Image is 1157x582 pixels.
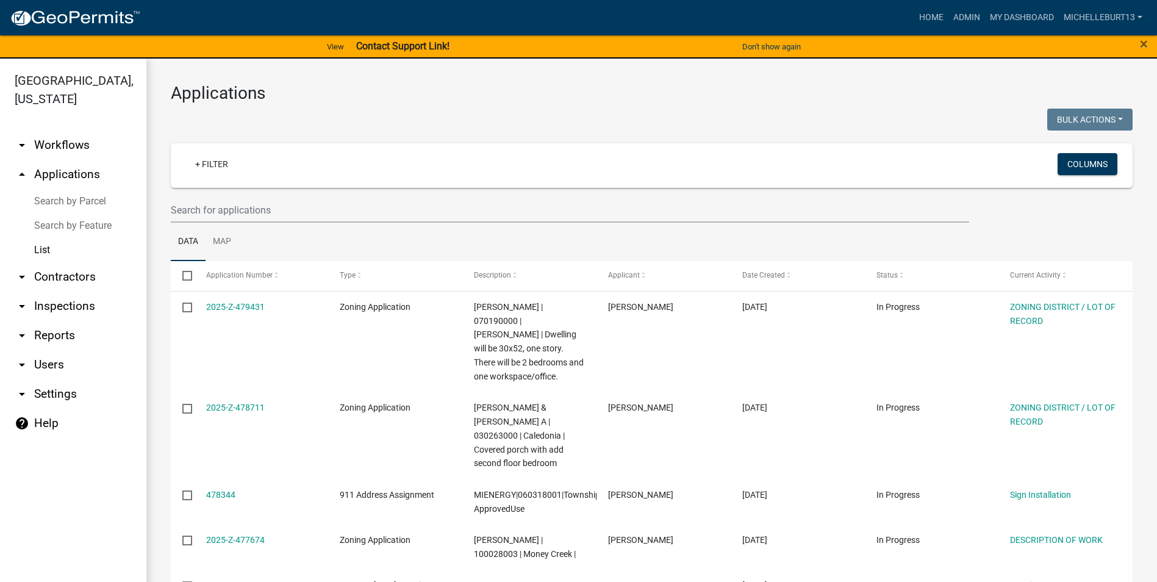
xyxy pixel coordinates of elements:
[742,302,767,312] span: 09/16/2025
[596,261,731,290] datatable-header-cell: Applicant
[206,302,265,312] a: 2025-Z-479431
[171,83,1133,104] h3: Applications
[328,261,462,290] datatable-header-cell: Type
[15,328,29,343] i: arrow_drop_down
[340,302,410,312] span: Zoning Application
[1058,153,1117,175] button: Columns
[15,299,29,314] i: arrow_drop_down
[608,302,673,312] span: Joe Baxter
[206,271,273,279] span: Application Number
[15,387,29,401] i: arrow_drop_down
[15,138,29,153] i: arrow_drop_down
[340,535,410,545] span: Zoning Application
[462,261,596,290] datatable-header-cell: Description
[1010,490,1071,500] a: Sign Installation
[608,490,673,500] span: Michelle Burt
[1010,302,1116,326] a: ZONING DISTRICT / LOT OF RECORD
[340,403,410,412] span: Zoning Application
[1140,35,1148,52] span: ×
[206,223,238,262] a: Map
[474,302,584,381] span: BAXTER,JOSEPH PAUL | 070190000 | Jefferson | Dwelling will be 30x52, one story. There will be 2 b...
[15,357,29,372] i: arrow_drop_down
[948,6,985,29] a: Admin
[876,490,920,500] span: In Progress
[474,490,609,514] span: MIENERGY|060318001|TownshipOf ApprovedUse
[742,490,767,500] span: 09/15/2025
[1010,535,1103,545] a: DESCRIPTION OF WORK
[876,535,920,545] span: In Progress
[608,535,673,545] span: Keith
[474,535,576,559] span: VOEGEL,KEITH W | 100028003 | Money Creek |
[356,40,450,52] strong: Contact Support Link!
[474,271,511,279] span: Description
[742,535,767,545] span: 09/12/2025
[876,271,898,279] span: Status
[742,271,785,279] span: Date Created
[340,271,356,279] span: Type
[194,261,328,290] datatable-header-cell: Application Number
[15,416,29,431] i: help
[1010,403,1116,426] a: ZONING DISTRICT / LOT OF RECORD
[608,403,673,412] span: matt morey
[731,261,865,290] datatable-header-cell: Date Created
[206,535,265,545] a: 2025-Z-477674
[914,6,948,29] a: Home
[340,490,434,500] span: 911 Address Assignment
[171,198,969,223] input: Search for applications
[206,490,235,500] a: 478344
[322,37,349,57] a: View
[608,271,640,279] span: Applicant
[1047,109,1133,131] button: Bulk Actions
[742,403,767,412] span: 09/15/2025
[737,37,806,57] button: Don't show again
[1140,37,1148,51] button: Close
[171,223,206,262] a: Data
[998,261,1133,290] datatable-header-cell: Current Activity
[985,6,1059,29] a: My Dashboard
[1059,6,1147,29] a: michelleburt13
[171,261,194,290] datatable-header-cell: Select
[185,153,238,175] a: + Filter
[15,167,29,182] i: arrow_drop_up
[876,302,920,312] span: In Progress
[864,261,998,290] datatable-header-cell: Status
[474,403,565,468] span: MOREY,MATTHEW J & ELIZABETH A | 030263000 | Caledonia | Covered porch with add second floor bedroom
[206,403,265,412] a: 2025-Z-478711
[15,270,29,284] i: arrow_drop_down
[876,403,920,412] span: In Progress
[1010,271,1061,279] span: Current Activity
